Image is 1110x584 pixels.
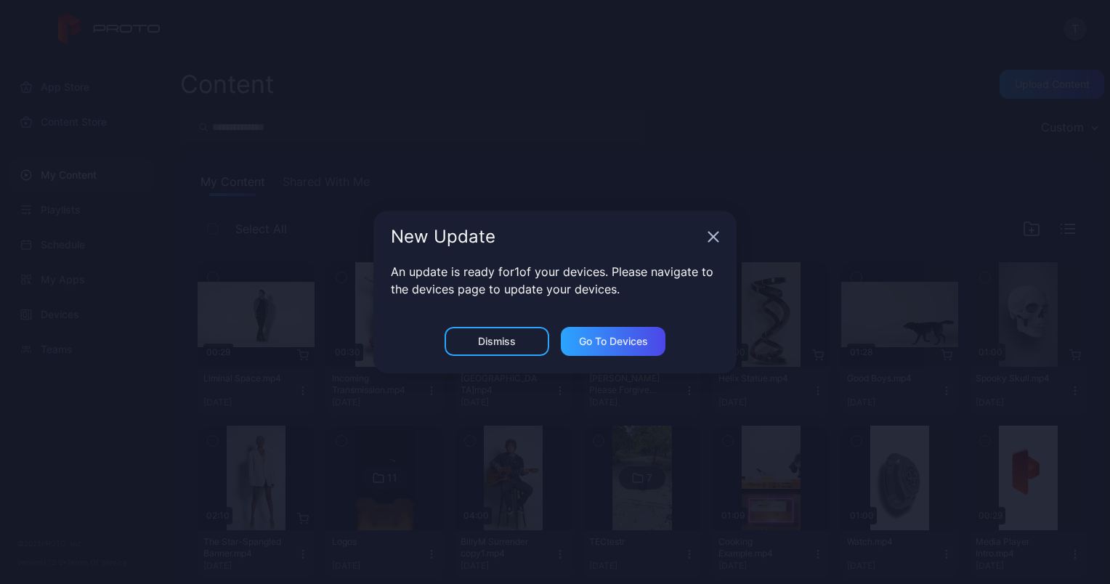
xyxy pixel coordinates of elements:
button: Dismiss [445,327,549,356]
div: Go to devices [579,336,648,347]
button: Go to devices [561,327,665,356]
p: An update is ready for 1 of your devices. Please navigate to the devices page to update your devi... [391,263,719,298]
div: Dismiss [478,336,516,347]
div: New Update [391,228,702,246]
